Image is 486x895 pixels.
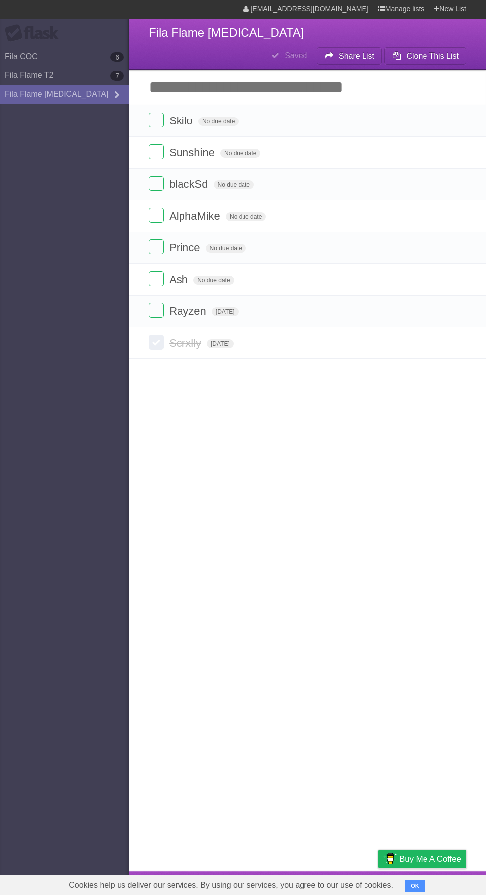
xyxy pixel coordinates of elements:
[212,307,239,316] span: [DATE]
[405,880,425,892] button: OK
[149,113,164,127] label: Done
[198,117,239,126] span: No due date
[149,144,164,159] label: Done
[110,71,124,81] b: 7
[406,52,459,60] b: Clone This List
[149,303,164,318] label: Done
[193,276,234,285] span: No due date
[406,176,425,192] label: Star task
[149,271,164,286] label: Done
[169,273,190,286] span: Ash
[332,874,354,893] a: Terms
[406,271,425,288] label: Star task
[5,24,64,42] div: Flask
[169,178,210,190] span: blackSd
[399,850,461,868] span: Buy me a coffee
[169,337,204,349] span: Scrxlly
[339,52,374,60] b: Share List
[110,52,124,62] b: 6
[169,305,209,317] span: Rayzen
[149,176,164,191] label: Done
[226,212,266,221] span: No due date
[149,239,164,254] label: Done
[279,874,319,893] a: Developers
[378,850,466,868] a: Buy me a coffee
[169,210,223,222] span: AlphaMike
[404,874,466,893] a: Suggest a feature
[246,874,267,893] a: About
[406,208,425,224] label: Star task
[406,239,425,256] label: Star task
[169,115,195,127] span: Skilo
[149,26,304,39] span: Fila Flame [MEDICAL_DATA]
[406,144,425,161] label: Star task
[149,208,164,223] label: Done
[169,146,217,159] span: Sunshine
[214,180,254,189] span: No due date
[406,113,425,129] label: Star task
[317,47,382,65] button: Share List
[406,303,425,319] label: Star task
[59,875,403,895] span: Cookies help us deliver our services. By using our services, you agree to our use of cookies.
[384,47,466,65] button: Clone This List
[383,850,397,867] img: Buy me a coffee
[149,335,164,350] label: Done
[207,339,234,348] span: [DATE]
[285,51,307,60] b: Saved
[220,149,260,158] span: No due date
[206,244,246,253] span: No due date
[365,874,391,893] a: Privacy
[169,241,202,254] span: Prince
